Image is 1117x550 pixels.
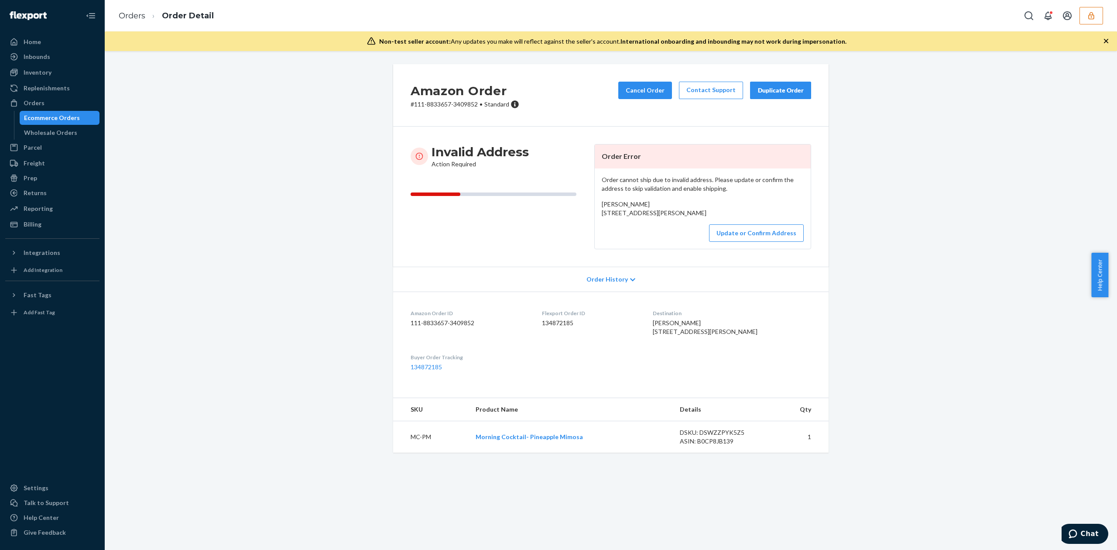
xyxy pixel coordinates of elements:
[24,174,37,182] div: Prep
[709,224,804,242] button: Update or Confirm Address
[24,99,45,107] div: Orders
[24,38,41,46] div: Home
[432,144,529,168] div: Action Required
[5,526,99,540] button: Give Feedback
[5,141,99,155] a: Parcel
[20,111,100,125] a: Ecommerce Orders
[757,86,804,95] div: Duplicate Order
[768,421,829,453] td: 1
[24,309,55,316] div: Add Fast Tag
[5,496,99,510] button: Talk to Support
[24,84,70,93] div: Replenishments
[586,275,628,284] span: Order History
[618,82,672,99] button: Cancel Order
[5,246,99,260] button: Integrations
[10,11,47,20] img: Flexport logo
[24,204,53,213] div: Reporting
[484,100,509,108] span: Standard
[602,200,706,217] span: [PERSON_NAME] [STREET_ADDRESS][PERSON_NAME]
[24,248,60,257] div: Integrations
[5,81,99,95] a: Replenishments
[469,398,672,421] th: Product Name
[680,428,762,437] div: DSKU: DSWZZPYK5Z5
[379,38,451,45] span: Non-test seller account:
[5,96,99,110] a: Orders
[411,309,528,317] dt: Amazon Order ID
[24,266,62,274] div: Add Integration
[24,159,45,168] div: Freight
[1039,7,1057,24] button: Open notifications
[5,263,99,277] a: Add Integration
[24,513,59,522] div: Help Center
[5,171,99,185] a: Prep
[680,437,762,446] div: ASIN: B0CP8JB139
[432,144,529,160] h3: Invalid Address
[542,319,639,327] dd: 134872185
[768,398,829,421] th: Qty
[119,11,145,21] a: Orders
[162,11,214,21] a: Order Detail
[476,433,583,440] a: Morning Cocktail- Pineapple Mimosa
[5,306,99,320] a: Add Fast Tag
[5,288,99,302] button: Fast Tags
[5,186,99,200] a: Returns
[24,291,51,299] div: Fast Tags
[620,38,846,45] span: International onboarding and inbounding may not work during impersonation.
[673,398,769,421] th: Details
[20,126,100,140] a: Wholesale Orders
[679,82,743,99] a: Contact Support
[393,398,469,421] th: SKU
[24,498,69,507] div: Talk to Support
[24,128,77,137] div: Wholesale Orders
[5,202,99,216] a: Reporting
[5,217,99,231] a: Billing
[602,175,804,193] p: Order cannot ship due to invalid address. Please update or confirm the address to skip validation...
[411,354,528,361] dt: Buyer Order Tracking
[411,319,528,327] dd: 111-8833657-3409852
[411,100,519,109] p: # 111-8833657-3409852
[5,35,99,49] a: Home
[653,309,811,317] dt: Destination
[1062,524,1108,546] iframe: Opens a widget where you can chat to one of our agents
[393,421,469,453] td: MC-PM
[411,363,442,371] a: 134872185
[5,481,99,495] a: Settings
[24,189,47,197] div: Returns
[750,82,811,99] button: Duplicate Order
[5,50,99,64] a: Inbounds
[24,484,48,492] div: Settings
[5,156,99,170] a: Freight
[480,100,483,108] span: •
[5,65,99,79] a: Inventory
[24,220,41,229] div: Billing
[595,144,811,168] header: Order Error
[379,37,846,46] div: Any updates you make will reflect against the seller's account.
[1020,7,1038,24] button: Open Search Box
[1059,7,1076,24] button: Open account menu
[24,68,51,77] div: Inventory
[24,143,42,152] div: Parcel
[112,3,221,29] ol: breadcrumbs
[1091,253,1108,297] button: Help Center
[5,511,99,525] a: Help Center
[82,7,99,24] button: Close Navigation
[542,309,639,317] dt: Flexport Order ID
[653,319,757,335] span: [PERSON_NAME] [STREET_ADDRESS][PERSON_NAME]
[411,82,519,100] h2: Amazon Order
[24,52,50,61] div: Inbounds
[24,113,80,122] div: Ecommerce Orders
[24,528,66,537] div: Give Feedback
